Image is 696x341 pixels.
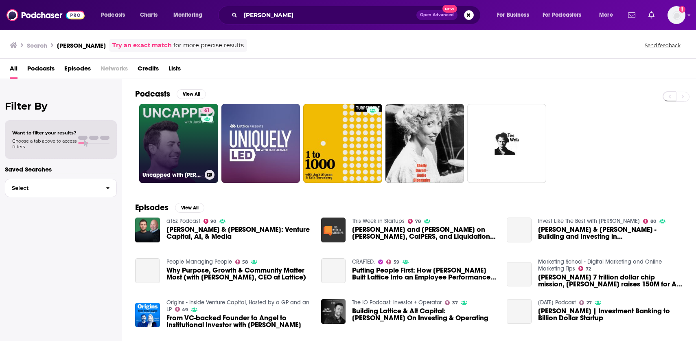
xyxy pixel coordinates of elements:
a: 58 [235,260,248,264]
a: Podcasts [27,62,55,79]
button: View All [177,89,206,99]
span: 37 [452,301,458,305]
a: 90 [204,219,217,224]
a: Building Lattice & Alt Capital: Jack Altman On Investing & Operating [352,308,497,321]
a: Marketing School - Digital Marketing and Online Marketing Tips [538,258,662,272]
button: open menu [491,9,539,22]
span: New [442,5,457,13]
a: People Managing People [166,258,232,265]
img: Marc Andreessen & Jack Altman: Venture Capital, AI, & Media [135,218,160,242]
button: Show profile menu [668,6,685,24]
span: 80 [650,220,656,223]
span: Open Advanced [420,13,454,17]
img: Apurva Mehta and Jack Altman on Sam Altman, CalPERS, and Liquidation Preferences | E1927 [321,218,346,242]
button: open menu [593,9,623,22]
span: Logged in as inkhouseNYC [668,6,685,24]
a: 61Uncapped with [PERSON_NAME] [139,104,218,183]
span: 59 [394,260,399,264]
a: Show notifications dropdown [645,8,658,22]
a: YESTERDAY Podcast [538,299,576,306]
img: From VC-backed Founder to Angel to Institutional Investor with Jack Altman [135,303,160,328]
a: EpisodesView All [135,202,204,213]
a: Jack Altman | Investment Banking to Billion Dollar Startup [507,299,532,324]
h2: Episodes [135,202,169,213]
a: 27 [579,300,592,305]
span: More [599,9,613,21]
a: 61 [201,107,213,114]
span: [PERSON_NAME] | Investment Banking to Billion Dollar Startup [538,308,683,321]
a: 49 [175,307,188,312]
a: 72 [578,266,591,271]
a: Show notifications dropdown [625,8,639,22]
h3: Search [27,42,47,49]
a: All [10,62,18,79]
div: Search podcasts, credits, & more... [226,6,488,24]
a: Sam Altman’s 7 trillion dollar chip mission, Jack Altman raises 150M for Alt Capital, and You’re ... [507,262,532,287]
span: Want to filter your results? [12,130,77,136]
a: a16z Podcast [166,218,200,224]
span: Monitoring [173,9,202,21]
button: open menu [95,9,136,22]
span: Networks [101,62,128,79]
a: Jack Altman | Investment Banking to Billion Dollar Startup [538,308,683,321]
a: This Week in Startups [352,218,405,224]
a: Jack Altman & Miles Grimshaw - Building and Investing in Lattice [507,218,532,242]
span: 61 [204,107,210,115]
a: CRAFTED. [352,258,375,265]
span: Select [5,185,99,191]
span: Lists [169,62,181,79]
span: [PERSON_NAME] & [PERSON_NAME]: Venture Capital, AI, & Media [166,226,311,240]
span: For Business [497,9,529,21]
span: 90 [210,220,216,223]
a: From VC-backed Founder to Angel to Institutional Investor with Jack Altman [166,315,311,328]
a: Charts [135,9,162,22]
h3: Uncapped with [PERSON_NAME] [142,172,201,178]
svg: Add a profile image [679,6,685,13]
a: Invest Like the Best with Patrick O'Shaughnessy [538,218,640,224]
a: Jack Altman & Miles Grimshaw - Building and Investing in Lattice [538,226,683,240]
a: Marc Andreessen & Jack Altman: Venture Capital, AI, & Media [166,226,311,240]
a: Putting People First: How Jack Altman Built Lattice Into an Employee Performance Powerhouse [352,267,497,281]
img: Podchaser - Follow, Share and Rate Podcasts [7,7,85,23]
span: [PERSON_NAME] and [PERSON_NAME] on [PERSON_NAME], CalPERS, and Liquidation Preferences | E1927 [352,226,497,240]
button: open menu [168,9,213,22]
span: Choose a tab above to access filters. [12,138,77,150]
span: From VC-backed Founder to Angel to Institutional Investor with [PERSON_NAME] [166,315,311,328]
img: Building Lattice & Alt Capital: Jack Altman On Investing & Operating [321,299,346,324]
a: Origins - Inside Venture Capital, Hosted by a GP and an LP [166,299,309,313]
a: Episodes [64,62,91,79]
h2: Filter By [5,100,117,112]
p: Saved Searches [5,165,117,173]
input: Search podcasts, credits, & more... [241,9,416,22]
button: View All [175,203,204,213]
button: Send feedback [642,42,683,49]
a: PodcastsView All [135,89,206,99]
a: 59 [386,260,399,264]
a: Sam Altman’s 7 trillion dollar chip mission, Jack Altman raises 150M for Alt Capital, and You’re ... [538,274,683,288]
button: Select [5,179,117,197]
button: Open AdvancedNew [416,10,457,20]
a: Try an exact match [112,41,172,50]
a: 80 [643,219,656,224]
h2: Podcasts [135,89,170,99]
span: [PERSON_NAME] 7 trillion dollar chip mission, [PERSON_NAME] raises 150M for Alt Capital, and You’... [538,274,683,288]
span: Why Purpose, Growth & Community Matter Most (with [PERSON_NAME], CEO at Lattice) [166,267,311,281]
a: 37 [445,300,458,305]
a: Why Purpose, Growth & Community Matter Most (with Jack Altman, CEO at Lattice) [166,267,311,281]
span: For Podcasters [543,9,582,21]
span: Building Lattice & Alt Capital: [PERSON_NAME] On Investing & Operating [352,308,497,321]
button: open menu [537,9,593,22]
h3: [PERSON_NAME] [57,42,106,49]
span: 72 [586,267,591,271]
a: Why Purpose, Growth & Community Matter Most (with Jack Altman, CEO at Lattice) [135,258,160,283]
img: User Profile [668,6,685,24]
span: Podcasts [101,9,125,21]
